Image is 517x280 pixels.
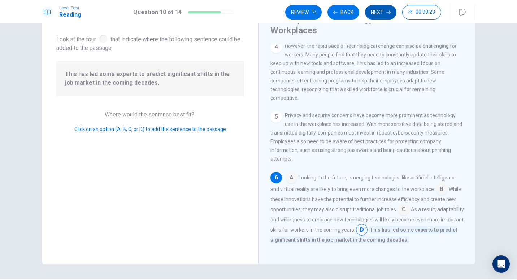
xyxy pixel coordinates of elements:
span: As a result, adaptability and willingness to embrace new technologies will likely become even mor... [270,207,464,233]
button: 00:09:23 [402,5,441,20]
span: Privacy and security concerns have become more prominent as technology use in the workplace has i... [270,113,462,162]
span: D [356,224,368,236]
span: B [436,183,447,195]
div: 5 [270,111,282,123]
div: 6 [270,172,282,183]
span: Look at the four that indicate where the following sentence could be added to the passage: [56,33,244,52]
button: Review [285,5,322,20]
span: Click on an option (A, B, C, or D) to add the sentence to the passage [74,126,226,132]
h1: Question 10 of 14 [133,8,182,17]
button: Back [327,5,359,20]
span: C [398,204,409,215]
h1: Reading [59,10,81,19]
span: Where would the sentence best fit? [105,111,196,118]
span: 00:09:23 [416,9,435,15]
span: This has led some experts to predict significant shifts in the job market in the coming decades. [65,70,235,87]
button: Next [365,5,396,20]
span: Level Test [59,5,81,10]
div: 4 [270,42,282,53]
div: Open Intercom Messenger [492,255,510,273]
h4: The Impact of Technology on Modern Workplaces [270,13,462,36]
span: Looking to the future, emerging technologies like artificial intelligence and virtual reality are... [270,175,456,192]
span: A [286,172,297,183]
span: However, the rapid pace of technological change can also be challenging for workers. Many people ... [270,43,457,101]
span: While these innovations have the potential to further increase efficiency and create new opportun... [270,186,461,212]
